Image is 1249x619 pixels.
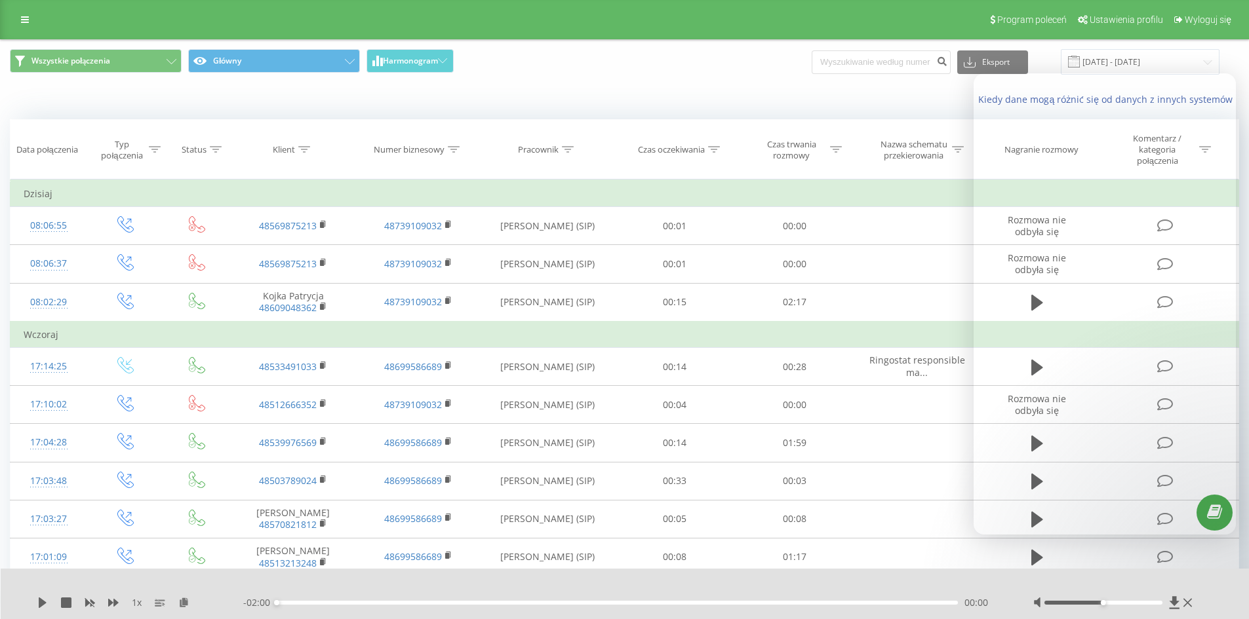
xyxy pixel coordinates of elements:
[735,538,855,576] td: 01:17
[1101,600,1106,605] div: Accessibility label
[615,245,735,283] td: 00:01
[615,207,735,245] td: 00:01
[384,512,442,525] a: 48699586689
[231,538,355,576] td: [PERSON_NAME]
[974,73,1236,535] iframe: Intercom live chat
[615,538,735,576] td: 00:08
[259,436,317,449] a: 48539976569
[10,49,182,73] button: Wszystkie połączenia
[273,144,295,155] div: Klient
[481,462,615,500] td: [PERSON_NAME] (SIP)
[997,14,1067,25] span: Program poleceń
[259,518,317,531] a: 48570821812
[231,283,355,322] td: Kojka Patrycja
[259,301,317,314] a: 48609048362
[367,49,454,73] button: Harmonogram
[481,386,615,424] td: [PERSON_NAME] (SIP)
[615,462,735,500] td: 00:33
[481,538,615,576] td: [PERSON_NAME] (SIP)
[384,550,442,563] a: 48699586689
[24,251,74,276] div: 08:06:37
[481,348,615,386] td: [PERSON_NAME] (SIP)
[259,474,317,487] a: 48503789024
[259,398,317,411] a: 48512666352
[964,596,988,609] span: 00:00
[384,360,442,373] a: 48699586689
[735,207,855,245] td: 00:00
[24,468,74,494] div: 17:03:48
[384,436,442,449] a: 48699586689
[384,295,442,308] a: 48739109032
[615,500,735,538] td: 00:05
[24,354,74,379] div: 17:14:25
[481,207,615,245] td: [PERSON_NAME] (SIP)
[16,144,78,155] div: Data połączenia
[869,354,965,378] span: Ringostat responsible ma...
[957,50,1028,74] button: Eksport
[24,430,74,455] div: 17:04:28
[735,348,855,386] td: 00:28
[735,245,855,283] td: 00:00
[735,283,855,322] td: 02:17
[735,462,855,500] td: 00:03
[132,596,142,609] span: 1 x
[481,283,615,322] td: [PERSON_NAME] (SIP)
[735,424,855,462] td: 01:59
[188,49,360,73] button: Główny
[1090,14,1163,25] span: Ustawienia profilu
[615,348,735,386] td: 00:14
[24,506,74,532] div: 17:03:27
[243,596,277,609] span: - 02:00
[1204,545,1236,576] iframe: Intercom live chat
[384,219,442,232] a: 48739109032
[24,213,74,238] div: 08:06:55
[615,386,735,424] td: 00:04
[24,544,74,570] div: 17:01:09
[259,219,317,232] a: 48569875213
[383,56,438,66] span: Harmonogram
[31,56,110,66] span: Wszystkie połączenia
[24,392,74,417] div: 17:10:02
[615,424,735,462] td: 00:14
[231,500,355,538] td: [PERSON_NAME]
[259,257,317,270] a: 48569875213
[10,181,1239,207] td: Dzisiaj
[274,600,279,605] div: Accessibility label
[259,557,317,569] a: 48513213248
[384,398,442,411] a: 48739109032
[757,139,827,161] div: Czas trwania rozmowy
[481,500,615,538] td: [PERSON_NAME] (SIP)
[259,360,317,373] a: 48533491033
[182,144,207,155] div: Status
[879,139,949,161] div: Nazwa schematu przekierowania
[735,386,855,424] td: 00:00
[481,245,615,283] td: [PERSON_NAME] (SIP)
[735,500,855,538] td: 00:08
[1185,14,1231,25] span: Wyloguj się
[374,144,445,155] div: Numer biznesowy
[24,290,74,315] div: 08:02:29
[10,322,1239,348] td: Wczoraj
[812,50,951,74] input: Wyszukiwanie według numeru
[638,144,705,155] div: Czas oczekiwania
[98,139,145,161] div: Typ połączenia
[384,257,442,270] a: 48739109032
[384,474,442,487] a: 48699586689
[481,424,615,462] td: [PERSON_NAME] (SIP)
[615,283,735,322] td: 00:15
[518,144,559,155] div: Pracownik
